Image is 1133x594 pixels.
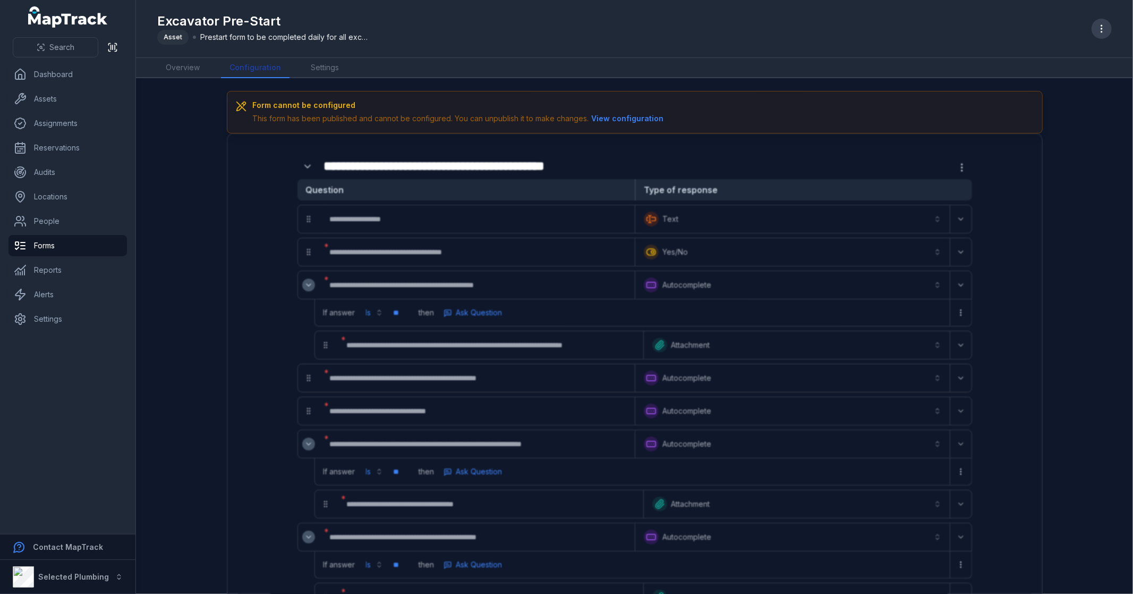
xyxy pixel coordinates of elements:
[302,58,347,78] a: Settings
[8,88,127,110] a: Assets
[13,37,98,57] button: Search
[49,42,74,53] span: Search
[200,32,370,43] span: Prestart form to be completed daily for all excavators.
[8,137,127,158] a: Reservations
[8,260,127,281] a: Reports
[8,211,127,232] a: People
[8,162,127,183] a: Audits
[8,235,127,256] a: Forms
[157,30,189,45] div: Asset
[157,13,370,30] h1: Excavator Pre-Start
[33,542,103,551] strong: Contact MapTrack
[8,64,127,85] a: Dashboard
[221,58,289,78] a: Configuration
[28,6,108,28] a: MapTrack
[157,58,208,78] a: Overview
[8,284,127,305] a: Alerts
[38,572,109,581] strong: Selected Plumbing
[8,186,127,207] a: Locations
[253,100,667,111] h3: Form cannot be configured
[589,113,667,124] button: View configuration
[253,113,667,124] div: This form has been published and cannot be configured. You can unpublish it to make changes.
[8,308,127,330] a: Settings
[8,113,127,134] a: Assignments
